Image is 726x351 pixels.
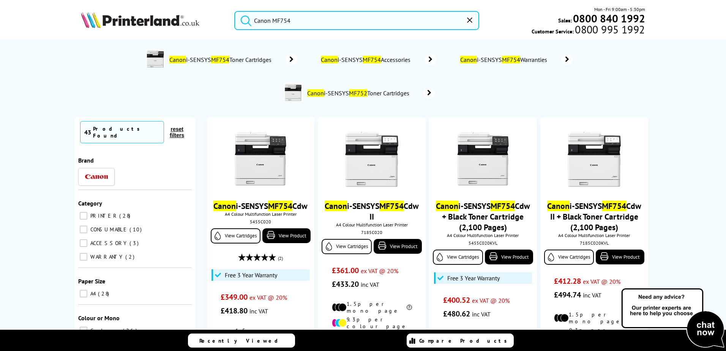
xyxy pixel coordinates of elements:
img: Printerland Logo [81,11,199,28]
span: inc VAT [249,307,268,315]
span: WARRANTY [88,253,125,260]
mark: MF754 [363,56,381,63]
div: 7185C020KVL [546,240,642,246]
span: ex VAT @ 20% [472,297,510,304]
span: Sales: [558,17,572,24]
a: Canoni-SENSYSMF754Accessories [320,54,436,65]
mark: MF754 [602,201,626,211]
a: Canoni-SENSYSMF754Cdw + Black Toner Cartridge (2,100 Pages) [436,201,530,232]
a: Canoni-SENSYSMF754Warranties [459,54,573,65]
span: Free 3 Year Warranty [447,274,500,282]
a: 0800 840 1992 [572,15,645,22]
span: £433.20 [332,279,359,289]
span: Customer Service: [532,26,645,35]
span: i-SENSYS Accessories [320,56,414,63]
a: Canoni-SENSYSMF752Toner Cartridges [306,83,435,103]
li: 9.3p per colour page [332,316,412,330]
input: Search product or brand [234,11,479,30]
span: A4 Colour Multifunction Laser Printer [322,222,421,228]
div: 5455C020 [213,219,309,225]
button: reset filters [164,126,190,139]
img: Canon-MF754Cdw-DeptImage.jpg [146,49,165,68]
a: View Cartridges [322,239,371,254]
img: Canon-MF754Cdw-Front-Small.jpg [455,131,511,188]
a: Canoni-SENSYSMF754Toner Cartridges [169,49,297,70]
span: £349.00 [221,292,248,302]
span: A4 [88,290,97,297]
a: Compare Products [407,334,514,348]
mark: Canon [321,56,338,63]
li: 1.5p per mono page [221,327,301,341]
div: 5455C020KVL [435,240,531,246]
span: Colour [88,327,122,334]
a: View Product [596,250,644,264]
img: Open Live Chat window [620,287,726,349]
span: £361.00 [332,266,359,275]
span: 28 [98,290,111,297]
input: Colour 26 [80,327,87,334]
span: £480.62 [443,309,470,319]
mark: MF754 [268,201,292,211]
span: ex VAT @ 20% [249,294,287,301]
a: View Product [374,239,422,254]
b: 0800 840 1992 [573,11,645,25]
input: WARRANTY 2 [80,253,87,261]
span: Brand [78,157,94,164]
span: 0800 995 1992 [574,26,645,33]
div: Products Found [93,125,160,139]
mark: Canon [547,201,570,211]
span: £494.74 [554,290,581,300]
span: Paper Size [78,277,105,285]
span: (2) [278,251,283,266]
span: £412.28 [554,276,581,286]
mark: MF754 [379,201,404,211]
a: Canoni-SENSYSMF754Cdw [213,201,308,211]
img: canon-mf754cdw-ii-front-small.jpg [343,131,400,188]
img: canon-mf754cdw-ii-front-small.jpg [566,131,623,188]
a: Canoni-SENSYSMF754Cdw II + Black Toner Cartridge (2,100 Pages) [547,201,641,232]
span: A4 Colour Multifunction Laser Printer [544,232,644,238]
mark: Canon [460,56,477,63]
span: inc VAT [472,310,491,318]
img: Canon [85,174,108,179]
span: Free 3 Year Warranty [225,271,277,279]
span: £400.52 [443,295,470,305]
span: inc VAT [583,291,601,299]
span: A4 Colour Multifunction Laser Printer [211,211,311,217]
mark: Canon [307,89,324,97]
input: A4 28 [80,290,87,297]
mark: Canon [169,56,186,63]
a: Canoni-SENSYSMF754Cdw II [325,201,419,222]
span: 43 [84,128,91,136]
mark: MF754 [211,56,229,63]
input: PRINTER 28 [80,212,87,220]
input: ACCESSORY 3 [80,239,87,247]
mark: MF754 [502,56,520,63]
mark: MF752 [349,89,367,97]
a: View Cartridges [433,250,483,265]
mark: Canon [325,201,347,211]
a: View Product [262,228,311,243]
span: CONSUMABLE [88,226,129,233]
li: 1.5p per mono page [332,300,412,314]
span: 26 [123,327,139,334]
div: 7185C020 [324,229,420,235]
mark: Canon [213,201,236,211]
span: inc VAT [361,281,379,288]
span: 2 [125,253,136,260]
span: ACCESSORY [88,240,129,247]
span: i-SENSYS Toner Cartridges [306,89,412,97]
span: i-SENSYS Warranties [459,56,550,63]
span: 10 [129,226,144,233]
mark: MF754 [491,201,515,211]
span: 28 [119,212,132,219]
mark: Canon [436,201,458,211]
span: Compare Products [419,337,511,344]
img: Canon-MF754Cdw-Front-Small.jpg [232,131,289,188]
span: £418.80 [221,306,248,316]
a: View Cartridges [211,228,260,243]
li: 9.3p per colour page [554,327,634,340]
img: Canon-MF752Cdw-DeptImage.jpg [284,83,303,102]
a: Printerland Logo [81,11,225,30]
span: 3 [129,240,140,247]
